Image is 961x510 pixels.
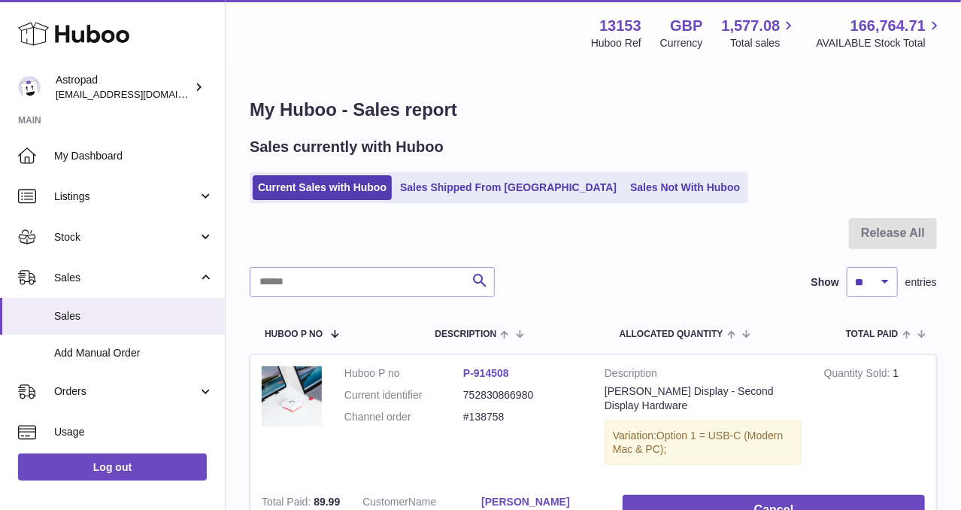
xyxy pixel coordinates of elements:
[18,454,207,481] a: Log out
[620,329,723,339] span: ALLOCATED Quantity
[625,175,745,200] a: Sales Not With Huboo
[54,271,198,285] span: Sales
[265,329,323,339] span: Huboo P no
[730,36,797,50] span: Total sales
[344,388,463,402] dt: Current identifier
[253,175,392,200] a: Current Sales with Huboo
[362,496,408,508] span: Customer
[463,410,582,424] dd: #138758
[846,329,899,339] span: Total paid
[250,137,444,157] h2: Sales currently with Huboo
[395,175,622,200] a: Sales Shipped From [GEOGRAPHIC_DATA]
[905,275,937,290] span: entries
[605,366,802,384] strong: Description
[56,88,221,100] span: [EMAIL_ADDRESS][DOMAIN_NAME]
[670,16,702,36] strong: GBP
[463,388,582,402] dd: 752830866980
[811,275,839,290] label: Show
[54,384,198,399] span: Orders
[54,230,198,244] span: Stock
[613,430,784,456] span: Option 1 = USB-C (Modern Mac & PC);
[605,384,802,413] div: [PERSON_NAME] Display - Second Display Hardware
[262,366,322,427] img: MattRonge_r2_MSP20255.jpg
[344,366,463,381] dt: Huboo P no
[599,16,641,36] strong: 13153
[54,425,214,439] span: Usage
[54,149,214,163] span: My Dashboard
[481,495,600,509] a: [PERSON_NAME]
[722,16,798,50] a: 1,577.08 Total sales
[54,190,198,204] span: Listings
[722,16,781,36] span: 1,577.08
[816,36,943,50] span: AVAILABLE Stock Total
[660,36,703,50] div: Currency
[605,420,802,466] div: Variation:
[54,346,214,360] span: Add Manual Order
[813,355,936,484] td: 1
[816,16,943,50] a: 166,764.71 AVAILABLE Stock Total
[250,98,937,122] h1: My Huboo - Sales report
[344,410,463,424] dt: Channel order
[435,329,496,339] span: Description
[850,16,926,36] span: 166,764.71
[824,367,893,383] strong: Quantity Sold
[314,496,340,508] span: 89.99
[463,367,509,379] a: P-914508
[54,309,214,323] span: Sales
[18,76,41,99] img: matt@astropad.com
[591,36,641,50] div: Huboo Ref
[56,73,191,102] div: Astropad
